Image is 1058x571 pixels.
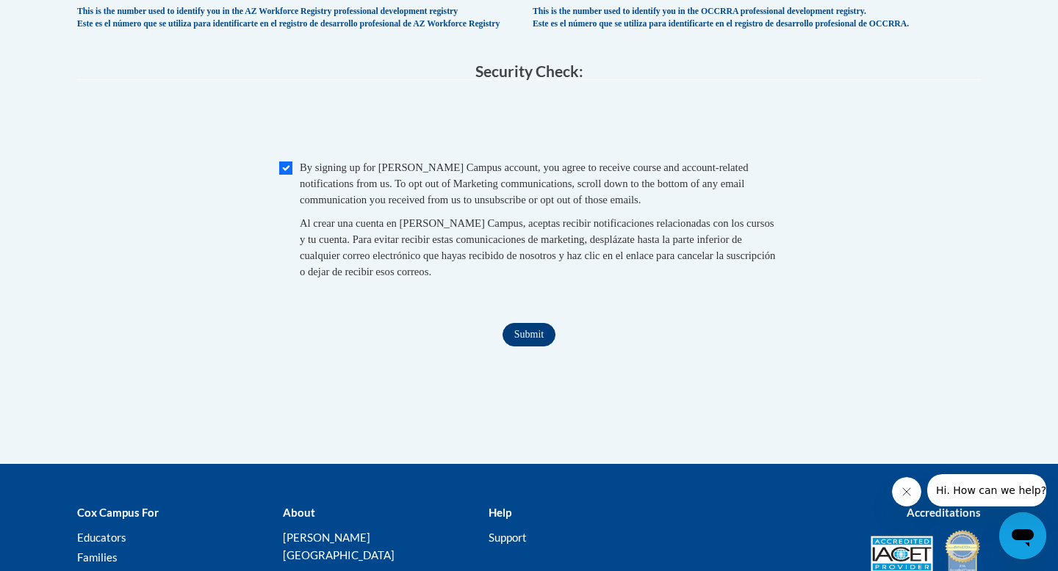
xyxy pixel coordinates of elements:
[77,506,159,519] b: Cox Campus For
[489,506,511,519] b: Help
[907,506,981,519] b: Accreditations
[77,531,126,544] a: Educators
[300,217,775,277] span: Al crear una cuenta en [PERSON_NAME] Campus, aceptas recibir notificaciones relacionadas con los ...
[417,95,641,152] iframe: To enrich screen reader interactions, please activate Accessibility in Grammarly extension settings
[927,474,1046,506] iframe: Message from company
[489,531,527,544] a: Support
[77,550,118,564] a: Families
[283,531,395,561] a: [PERSON_NAME][GEOGRAPHIC_DATA]
[77,6,525,30] div: This is the number used to identify you in the AZ Workforce Registry professional development reg...
[999,512,1046,559] iframe: Button to launch messaging window
[283,506,315,519] b: About
[533,6,981,30] div: This is the number used to identify you in the OCCRRA professional development registry. Este es ...
[892,477,921,506] iframe: Close message
[475,62,583,80] span: Security Check:
[300,161,749,206] span: By signing up for [PERSON_NAME] Campus account, you agree to receive course and account-related n...
[503,323,555,346] input: Submit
